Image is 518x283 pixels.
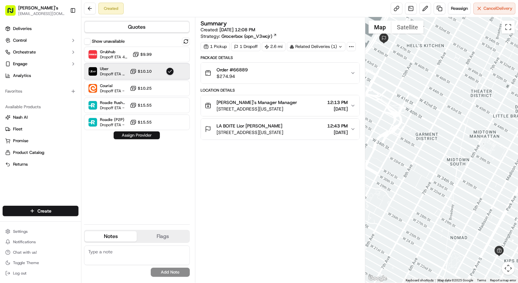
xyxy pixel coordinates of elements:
a: Open this area in Google Maps (opens a new window) [367,274,388,283]
span: Settings [13,229,28,234]
img: 1736555255976-a54dd68f-1ca7-489b-9aae-adbdc363a1c4 [13,101,18,107]
span: Control [13,37,27,43]
span: Reassign [451,6,468,11]
span: Log out [13,271,26,276]
button: Show satellite imagery [391,21,424,34]
span: • [54,101,56,106]
button: Settings [3,227,78,236]
img: Courial [89,84,97,93]
a: 💻API Documentation [52,143,107,155]
span: Nash AI [13,114,28,120]
span: $10.10 [138,69,152,74]
a: Powered byPylon [46,161,79,167]
a: Fleet [5,126,76,132]
button: Order #66889$274.94 [201,63,359,83]
button: Toggle fullscreen view [502,21,515,34]
button: Control [3,35,78,46]
span: • [54,119,56,124]
div: Location Details [201,88,360,93]
div: Available Products [3,102,78,112]
div: Package Details [201,55,360,60]
button: LA BOITE Lior [PERSON_NAME][STREET_ADDRESS][US_STATE]12:43 PM[DATE] [201,119,359,140]
img: Grubhub [89,50,97,59]
button: [EMAIL_ADDRESS][DOMAIN_NAME] [18,11,65,16]
button: Notes [85,231,137,242]
span: [STREET_ADDRESS][US_STATE] [217,129,283,136]
span: Fleet [13,126,22,132]
button: See all [101,83,119,91]
span: Chat with us! [13,250,37,255]
span: Roadie Rush (P2P) [100,100,127,105]
img: Uber [89,67,97,76]
button: Engage [3,59,78,69]
button: Flags [137,231,189,242]
button: Toggle Theme [3,258,78,267]
button: Assign Provider [114,131,160,139]
span: Orchestrate [13,49,36,55]
span: Order #66889 [217,67,248,73]
button: Returns [3,159,78,170]
img: 1736555255976-a54dd68f-1ca7-489b-9aae-adbdc363a1c4 [13,119,18,124]
button: Keyboard shortcuts [406,278,434,283]
button: Orchestrate [3,47,78,57]
span: Notifications [13,239,36,245]
img: 1736555255976-a54dd68f-1ca7-489b-9aae-adbdc363a1c4 [7,62,18,74]
span: $10.25 [138,86,152,91]
a: Returns [5,161,76,167]
span: Grocerbox (opn_V3wcjr) [221,33,272,39]
div: We're available if you need us! [29,69,90,74]
button: $9.99 [133,51,152,58]
div: 1 Dropoff [231,42,260,51]
span: $15.55 [138,103,152,108]
span: $9.99 [140,52,152,57]
div: Past conversations [7,85,44,90]
span: [PERSON_NAME] [20,101,53,106]
span: Dropoff ETA 42 minutes [100,54,130,60]
button: Show street map [369,21,391,34]
a: Promise [5,138,76,144]
div: 2.6 mi [262,42,286,51]
span: API Documentation [62,146,105,152]
button: Map camera controls [502,262,515,275]
img: 1738778727109-b901c2ba-d612-49f7-a14d-d897ce62d23f [14,62,25,74]
div: 💻 [55,146,60,152]
button: Notifications [3,237,78,246]
span: Pylon [65,162,79,167]
h3: Summary [201,21,227,26]
span: 12:13 PM [327,99,348,106]
button: Start new chat [111,64,119,72]
div: Favorites [3,86,78,97]
button: $10.25 [130,85,152,92]
span: Uber [100,66,127,71]
span: Map data ©2025 Google [438,278,473,282]
span: [DATE] [327,106,348,112]
span: Created: [201,26,255,33]
span: [DATE] [58,101,71,106]
span: Dropoff ETA - [100,105,127,111]
div: Start new chat [29,62,107,69]
span: Dropoff ETA - [100,88,124,94]
button: CancelDelivery [473,3,515,14]
a: Deliveries [3,23,78,34]
div: Related Deliveries (1) [287,42,345,51]
img: Nash [7,7,20,20]
img: Roadie Rush (P2P) [89,101,97,110]
span: Deliveries [13,26,32,32]
button: $15.55 [130,119,152,126]
button: Quotes [85,22,189,32]
button: $15.55 [130,102,152,109]
span: [PERSON_NAME] [20,119,53,124]
input: Got a question? Start typing here... [17,42,117,49]
span: Knowledge Base [13,146,50,152]
a: Grocerbox (opn_V3wcjr) [221,33,277,39]
button: [PERSON_NAME]'s[EMAIL_ADDRESS][DOMAIN_NAME] [3,3,67,18]
button: [PERSON_NAME]'s [18,5,58,11]
span: 12:43 PM [327,123,348,129]
img: Liam S. [7,112,17,123]
span: Dropoff ETA - [100,122,124,127]
button: Product Catalog [3,147,78,158]
button: Log out [3,269,78,278]
span: [STREET_ADDRESS][US_STATE] [217,106,297,112]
